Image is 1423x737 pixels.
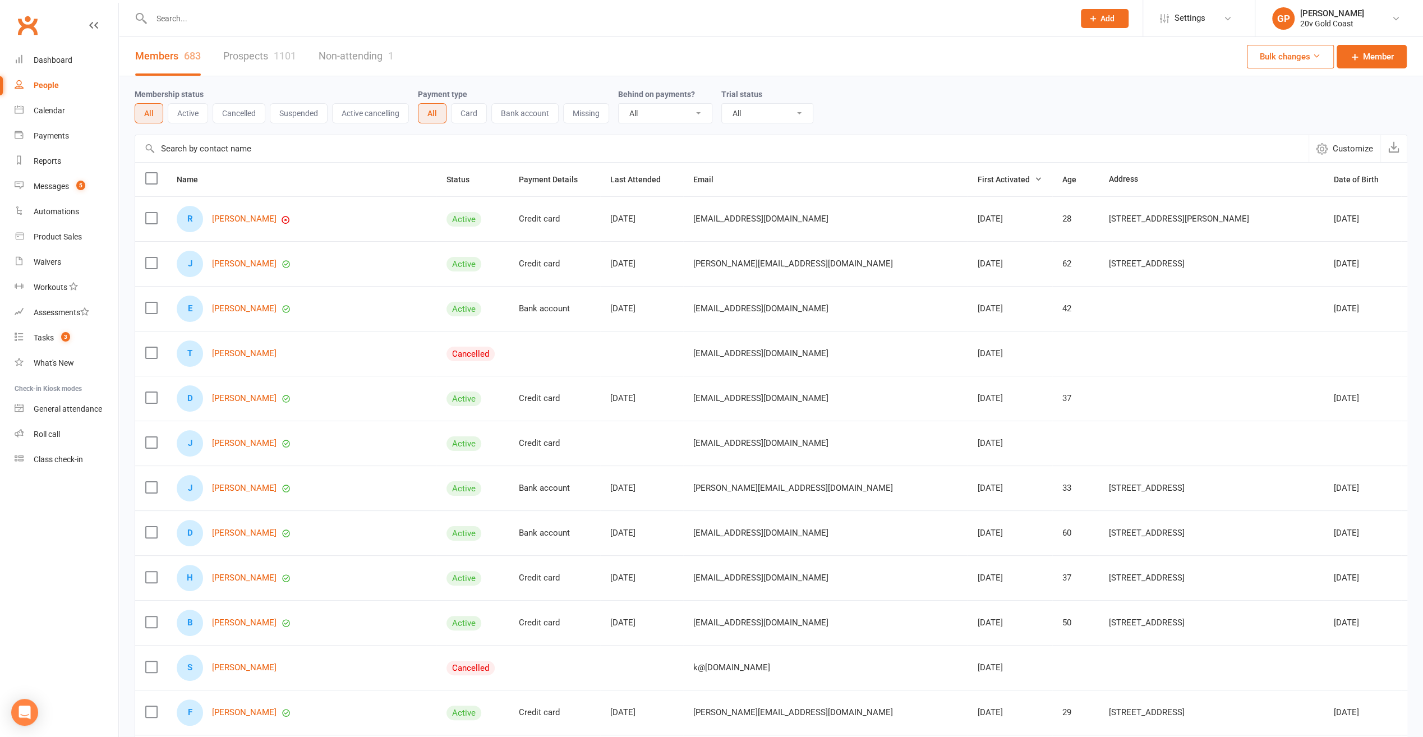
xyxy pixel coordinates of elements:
[15,325,118,351] a: Tasks 3
[451,103,487,123] button: Card
[1175,6,1205,31] span: Settings
[15,300,118,325] a: Assessments
[15,447,118,472] a: Class kiosk mode
[1062,394,1089,403] div: 37
[418,90,467,99] label: Payment type
[1062,618,1089,628] div: 50
[1334,259,1391,269] div: [DATE]
[270,103,328,123] button: Suspended
[446,302,481,316] div: Active
[34,131,69,140] div: Payments
[184,50,201,62] div: 683
[978,349,1042,358] div: [DATE]
[1334,394,1391,403] div: [DATE]
[15,275,118,300] a: Workouts
[446,175,482,184] span: Status
[721,90,762,99] label: Trial status
[1081,9,1129,28] button: Add
[34,283,67,292] div: Workouts
[618,90,695,99] label: Behind on payments?
[1109,573,1314,583] div: [STREET_ADDRESS]
[212,528,277,538] a: [PERSON_NAME]
[212,483,277,493] a: [PERSON_NAME]
[1062,173,1089,186] button: Age
[15,422,118,447] a: Roll call
[978,214,1042,224] div: [DATE]
[978,528,1042,538] div: [DATE]
[15,98,118,123] a: Calendar
[1099,163,1324,196] th: Address
[76,181,85,190] span: 5
[693,298,828,319] span: [EMAIL_ADDRESS][DOMAIN_NAME]
[274,50,296,62] div: 1101
[15,123,118,149] a: Payments
[1109,528,1314,538] div: [STREET_ADDRESS]
[610,214,673,224] div: [DATE]
[693,253,893,274] span: [PERSON_NAME][EMAIL_ADDRESS][DOMAIN_NAME]
[610,483,673,493] div: [DATE]
[446,616,481,630] div: Active
[34,232,82,241] div: Product Sales
[1333,142,1373,155] span: Customize
[418,103,446,123] button: All
[15,250,118,275] a: Waivers
[519,618,590,628] div: Credit card
[212,349,277,358] a: [PERSON_NAME]
[519,439,590,448] div: Credit card
[693,702,893,723] span: [PERSON_NAME][EMAIL_ADDRESS][DOMAIN_NAME]
[34,56,72,65] div: Dashboard
[177,251,203,277] div: Jennifer
[693,522,828,543] span: [EMAIL_ADDRESS][DOMAIN_NAME]
[34,308,89,317] div: Assessments
[177,655,203,681] div: Shani
[34,333,54,342] div: Tasks
[446,173,482,186] button: Status
[693,612,828,633] span: [EMAIL_ADDRESS][DOMAIN_NAME]
[212,394,277,403] a: [PERSON_NAME]
[446,212,481,227] div: Active
[1334,573,1391,583] div: [DATE]
[177,610,203,636] div: Ben
[15,48,118,73] a: Dashboard
[135,103,163,123] button: All
[212,214,277,224] a: [PERSON_NAME]
[34,156,61,165] div: Reports
[1109,483,1314,493] div: [STREET_ADDRESS]
[1334,175,1391,184] span: Date of Birth
[223,37,296,76] a: Prospects1101
[978,175,1042,184] span: First Activated
[1334,528,1391,538] div: [DATE]
[1109,618,1314,628] div: [STREET_ADDRESS]
[212,304,277,314] a: [PERSON_NAME]
[177,296,203,322] div: Emily
[15,199,118,224] a: Automations
[15,397,118,422] a: General attendance kiosk mode
[135,135,1309,162] input: Search by contact name
[61,332,70,342] span: 3
[212,708,277,717] a: [PERSON_NAME]
[610,618,673,628] div: [DATE]
[693,173,726,186] button: Email
[1334,214,1391,224] div: [DATE]
[168,103,208,123] button: Active
[978,483,1042,493] div: [DATE]
[446,391,481,406] div: Active
[34,207,79,216] div: Automations
[978,439,1042,448] div: [DATE]
[446,571,481,586] div: Active
[978,618,1042,628] div: [DATE]
[446,436,481,451] div: Active
[1247,45,1334,68] button: Bulk changes
[1300,19,1364,29] div: 20v Gold Coast
[693,175,726,184] span: Email
[177,520,203,546] div: Deb
[212,618,277,628] a: [PERSON_NAME]
[1062,708,1089,717] div: 29
[1337,45,1407,68] a: Member
[978,259,1042,269] div: [DATE]
[1309,135,1380,162] button: Customize
[1062,175,1089,184] span: Age
[978,304,1042,314] div: [DATE]
[212,439,277,448] a: [PERSON_NAME]
[1062,483,1089,493] div: 33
